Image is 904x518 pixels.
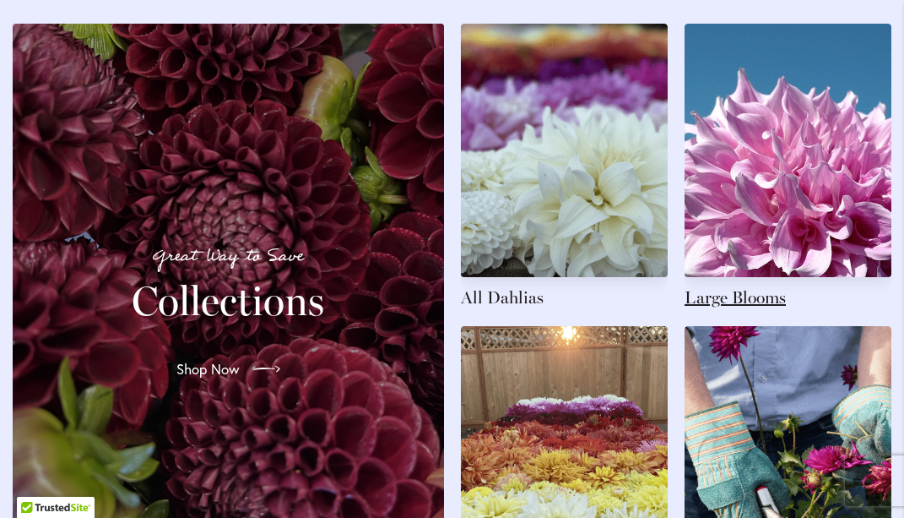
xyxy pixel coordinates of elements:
[33,243,424,270] p: Great Way to Save
[163,346,294,393] a: Shop Now
[33,277,424,324] h2: Collections
[176,359,240,379] span: Shop Now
